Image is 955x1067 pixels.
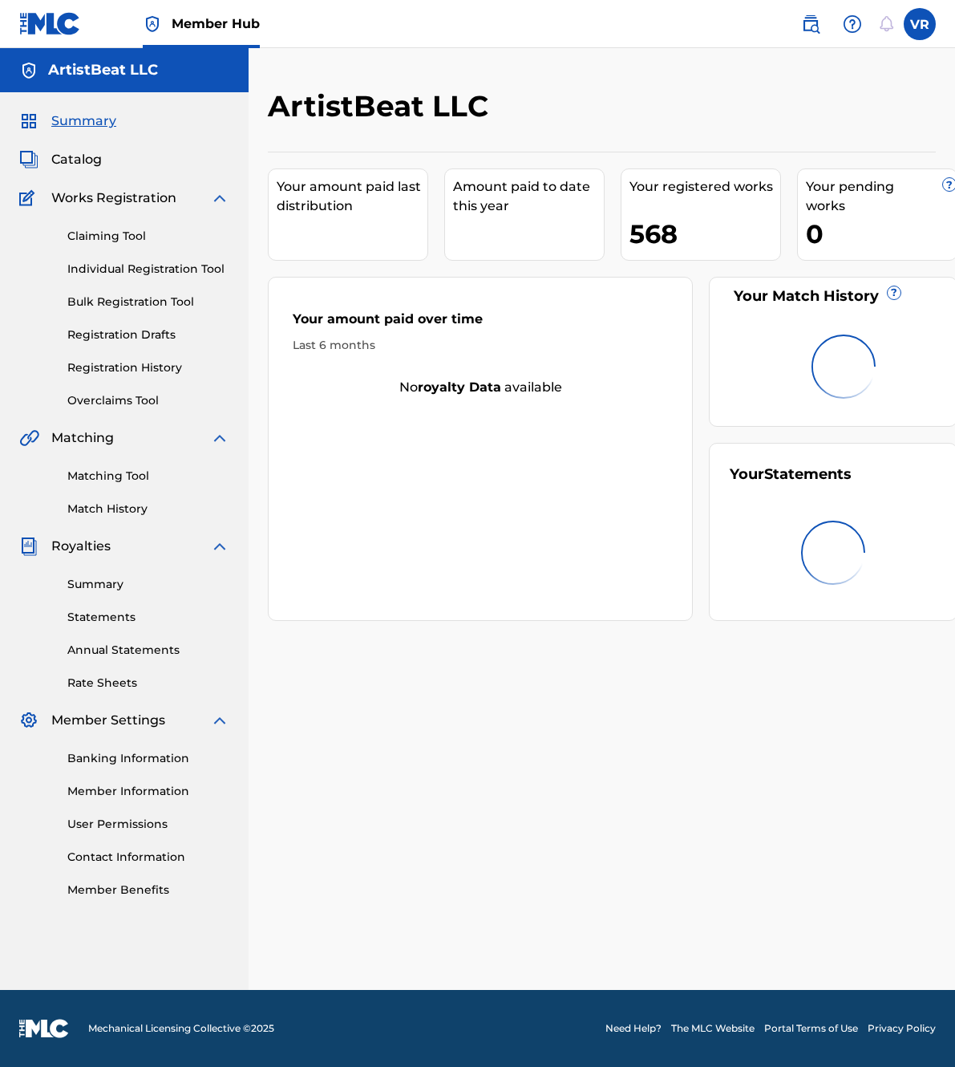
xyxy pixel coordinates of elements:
[19,711,38,730] img: Member Settings
[67,816,229,833] a: User Permissions
[210,428,229,448] img: expand
[67,849,229,866] a: Contact Information
[293,337,668,354] div: Last 6 months
[293,310,668,337] div: Your amount paid over time
[67,675,229,692] a: Rate Sheets
[19,12,81,35] img: MLC Logo
[67,261,229,278] a: Individual Registration Tool
[888,286,900,299] span: ?
[878,16,894,32] div: Notifications
[605,1021,662,1036] a: Need Help?
[453,177,604,216] div: Amount paid to date this year
[67,501,229,517] a: Match History
[67,392,229,409] a: Overclaims Tool
[801,14,820,34] img: search
[67,294,229,310] a: Bulk Registration Tool
[67,359,229,376] a: Registration History
[801,521,865,585] img: preloader
[269,378,692,397] div: No available
[67,468,229,485] a: Matching Tool
[836,8,868,40] div: Help
[268,88,496,124] h2: ArtistBeat LLC
[19,112,116,131] a: SummarySummary
[764,1021,858,1036] a: Portal Terms of Use
[51,112,116,131] span: Summary
[904,8,936,40] div: User Menu
[48,61,158,79] h5: ArtistBeat LLC
[51,537,111,556] span: Royalties
[629,177,780,197] div: Your registered works
[88,1021,274,1036] span: Mechanical Licensing Collective © 2025
[51,150,102,169] span: Catalog
[67,228,229,245] a: Claiming Tool
[730,286,937,307] div: Your Match History
[67,642,229,659] a: Annual Statements
[19,150,38,169] img: Catalog
[19,61,38,80] img: Accounts
[210,537,229,556] img: expand
[19,112,38,131] img: Summary
[811,335,876,399] img: preloader
[67,327,229,343] a: Registration Drafts
[210,711,229,730] img: expand
[51,428,114,448] span: Matching
[843,14,862,34] img: help
[51,711,165,730] span: Member Settings
[172,14,260,33] span: Member Hub
[875,990,955,1067] iframe: Chat Widget
[19,537,38,556] img: Royalties
[19,189,40,208] img: Works Registration
[67,783,229,800] a: Member Information
[67,882,229,899] a: Member Benefits
[210,189,229,208] img: expand
[19,428,39,448] img: Matching
[629,216,780,252] div: 568
[67,609,229,626] a: Statements
[51,189,176,208] span: Works Registration
[418,379,501,395] strong: royalty data
[67,576,229,593] a: Summary
[795,8,827,40] a: Public Search
[868,1021,936,1036] a: Privacy Policy
[67,750,229,767] a: Banking Information
[19,1019,69,1038] img: logo
[277,177,427,216] div: Your amount paid last distribution
[671,1021,755,1036] a: The MLC Website
[143,14,162,34] img: Top Rightsholder
[19,150,102,169] a: CatalogCatalog
[730,464,852,485] div: Your Statements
